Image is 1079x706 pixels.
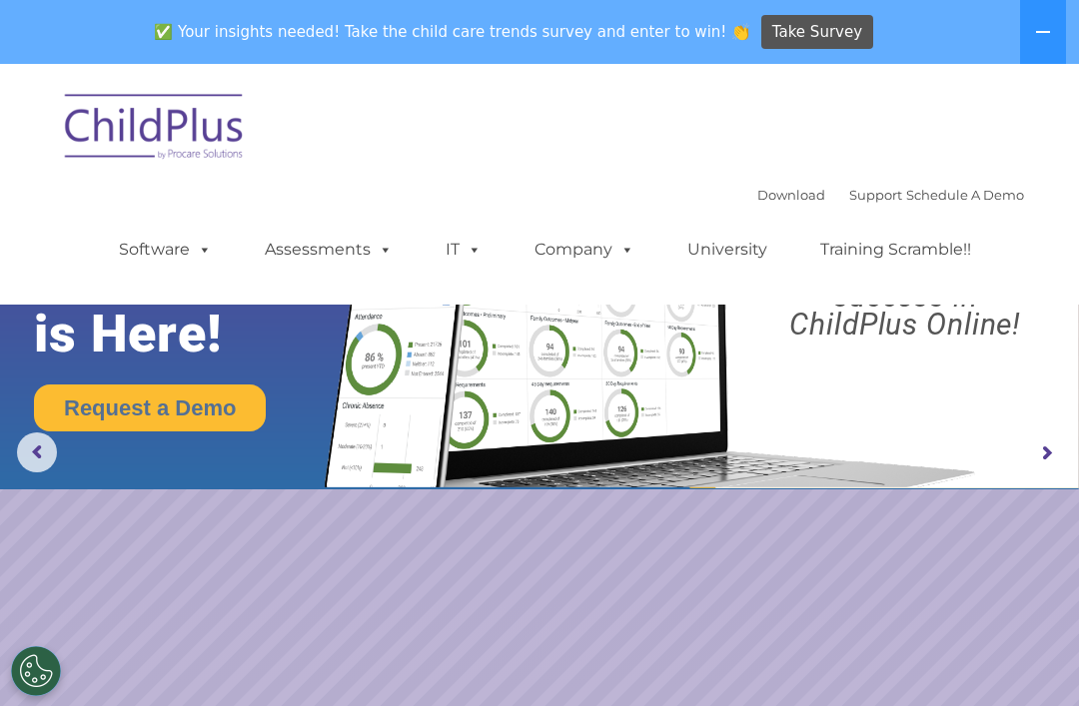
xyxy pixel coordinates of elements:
iframe: Chat Widget [742,490,1079,706]
a: University [667,230,787,270]
a: Support [849,187,902,203]
a: Software [99,230,232,270]
rs-layer: The Future of ChildPlus is Here! [34,187,379,363]
font: | [757,187,1024,203]
button: Cookies Settings [11,646,61,696]
a: Company [515,230,654,270]
a: Request a Demo [34,384,266,431]
a: Assessments [245,230,413,270]
span: ✅ Your insights needed! Take the child care trends survey and enter to win! 👏 [147,13,758,52]
a: Take Survey [761,15,874,50]
a: Schedule A Demo [906,187,1024,203]
span: Take Survey [772,15,862,50]
a: Training Scramble!! [800,230,991,270]
rs-layer: Boost your productivity and streamline your success in ChildPlus Online! [745,199,1066,339]
a: Download [757,187,825,203]
img: ChildPlus by Procare Solutions [55,80,255,180]
a: IT [426,230,502,270]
